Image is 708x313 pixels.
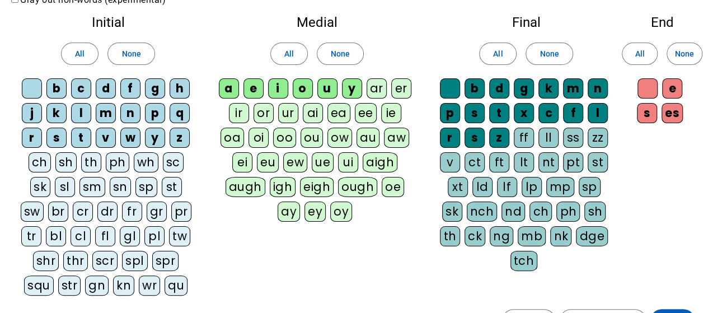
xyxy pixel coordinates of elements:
div: s [465,103,485,123]
div: kn [113,275,134,296]
div: ay [278,202,300,222]
button: All [622,43,658,65]
span: None [540,47,559,60]
h2: Final [436,16,616,29]
div: ey [304,202,326,222]
span: None [675,47,694,60]
div: ff [514,128,534,148]
span: None [331,47,350,60]
div: st [588,152,608,172]
div: nk [550,226,571,246]
div: sn [110,177,131,197]
div: st [162,177,182,197]
div: ie [381,103,401,123]
div: sh [584,202,606,222]
div: sk [30,177,50,197]
button: None [667,43,702,65]
div: spr [152,251,179,271]
div: l [71,103,91,123]
div: r [440,128,460,148]
div: ph [556,202,580,222]
div: cl [71,226,91,246]
div: ll [538,128,559,148]
div: scr [92,251,118,271]
div: lt [514,152,534,172]
div: zz [588,128,608,148]
div: ough [338,177,377,197]
div: q [170,103,190,123]
div: ui [338,152,358,172]
div: au [357,128,379,148]
div: ss [563,128,583,148]
span: All [493,47,503,60]
div: es [662,103,683,123]
button: All [479,43,517,65]
div: ue [312,152,334,172]
div: ch [29,152,51,172]
div: n [588,78,608,99]
div: f [563,103,583,123]
div: r [22,128,42,148]
div: s [465,128,485,148]
div: m [563,78,583,99]
div: spl [122,251,148,271]
div: e [662,78,682,99]
span: All [75,47,85,60]
div: v [440,152,460,172]
div: ch [529,202,552,222]
div: a [219,78,239,99]
div: ng [490,226,513,246]
div: z [489,128,509,148]
div: u [317,78,337,99]
div: y [342,78,362,99]
div: sh [55,152,77,172]
div: ct [465,152,485,172]
button: All [61,43,99,65]
div: tch [510,251,538,271]
div: j [22,103,42,123]
span: All [635,47,644,60]
div: ur [278,103,298,123]
div: d [96,78,116,99]
div: ft [489,152,509,172]
div: o [293,78,313,99]
div: oe [382,177,404,197]
div: augh [226,177,265,197]
div: dge [576,226,608,246]
div: squ [24,275,54,296]
div: k [46,103,67,123]
div: er [391,78,411,99]
div: g [514,78,534,99]
div: nd [501,202,525,222]
div: bl [46,226,66,246]
h2: End [634,16,690,29]
span: All [284,47,294,60]
div: ee [355,103,377,123]
span: None [121,47,140,60]
div: br [48,202,68,222]
div: aigh [363,152,397,172]
button: None [317,43,364,65]
div: s [637,103,657,123]
div: h [170,78,190,99]
div: ck [465,226,485,246]
div: pr [171,202,191,222]
div: igh [270,177,296,197]
div: sl [55,177,75,197]
div: nch [467,202,498,222]
div: p [145,103,165,123]
div: wh [134,152,158,172]
div: lf [497,177,517,197]
div: e [243,78,264,99]
div: s [46,128,67,148]
div: b [46,78,67,99]
div: dr [97,202,118,222]
h2: Medial [216,16,418,29]
div: ea [327,103,350,123]
div: fr [122,202,142,222]
div: gl [120,226,140,246]
div: gn [85,275,109,296]
div: mb [518,226,546,246]
div: ld [472,177,493,197]
div: thr [63,251,88,271]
